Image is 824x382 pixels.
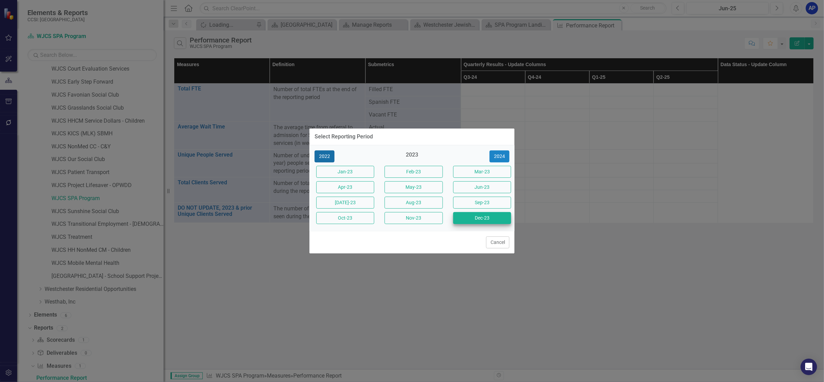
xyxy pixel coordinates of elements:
[453,166,511,178] button: Mar-23
[385,181,443,193] button: May-23
[316,166,374,178] button: Jan-23
[385,197,443,209] button: Aug-23
[490,150,509,162] button: 2024
[385,166,443,178] button: Feb-23
[316,181,374,193] button: Apr-23
[453,212,511,224] button: Dec-23
[486,236,509,248] button: Cancel
[385,212,443,224] button: Nov-23
[315,134,373,140] div: Select Reporting Period
[453,181,511,193] button: Jun-23
[801,359,817,375] div: Open Intercom Messenger
[315,150,334,162] button: 2022
[383,151,441,162] div: 2023
[316,197,374,209] button: [DATE]-23
[316,212,374,224] button: Oct-23
[453,197,511,209] button: Sep-23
